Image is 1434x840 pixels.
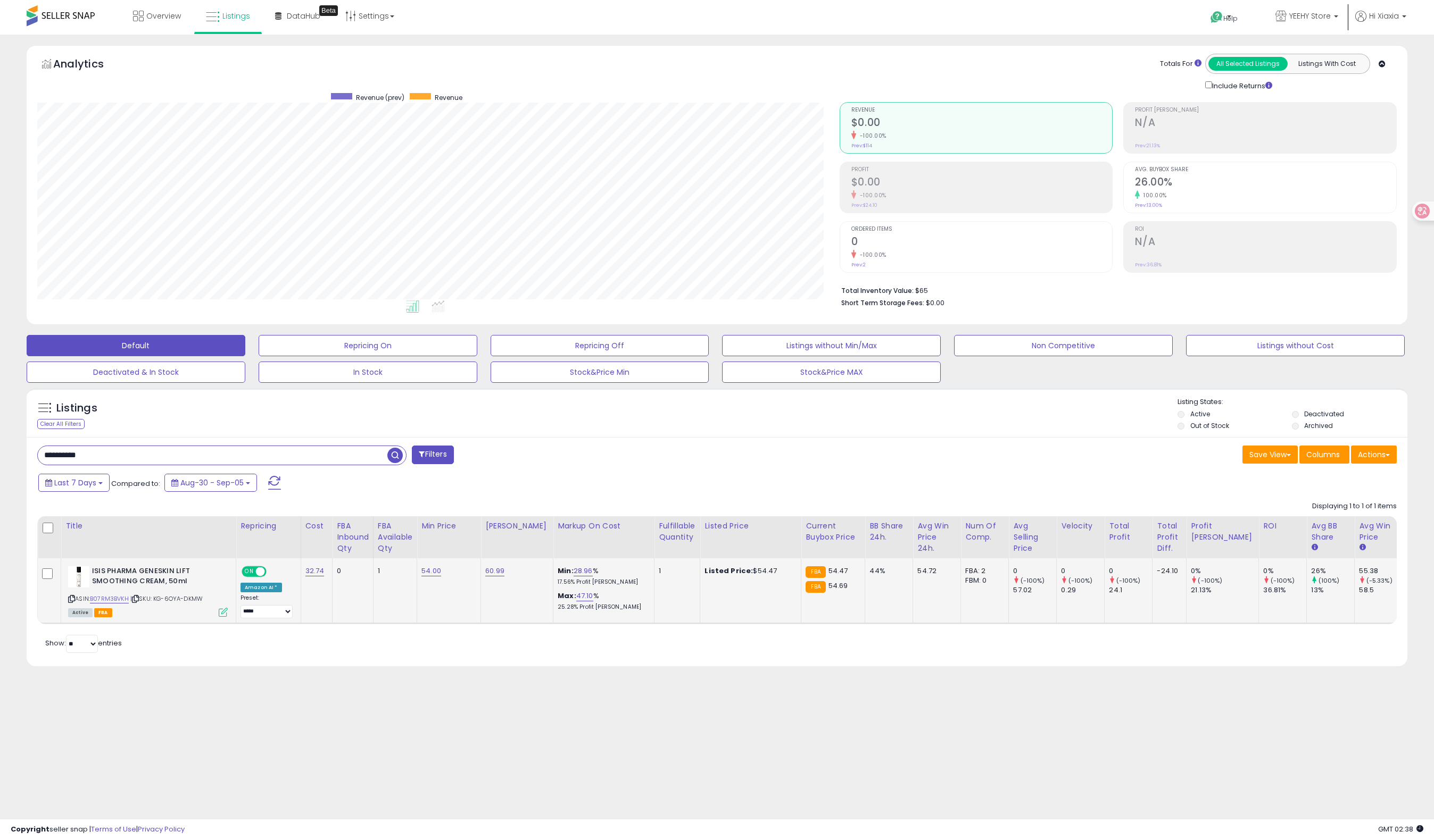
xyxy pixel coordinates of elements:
[856,251,886,259] small: -100.00%
[1304,409,1344,418] label: Deactivated
[65,520,231,532] div: Title
[68,566,89,587] img: 21GYOlpdHjL._SL40_.jpg
[828,566,848,576] span: 54.47
[68,608,93,617] span: All listings currently available for purchase on Amazon
[27,362,245,383] button: Deactivated & In Stock
[287,11,320,21] span: DataHub
[1157,566,1178,576] div: -24.10
[851,107,1113,113] span: Revenue
[305,520,328,532] div: Cost
[146,11,181,21] span: Overview
[1306,449,1340,460] span: Columns
[659,520,695,543] div: Fulfillable Quantity
[558,566,574,576] b: Min:
[1135,116,1396,131] h2: N/A
[1198,576,1222,585] small: (-100%)
[111,478,160,489] span: Compared to:
[27,335,245,356] button: Default
[1021,576,1045,585] small: (-100%)
[1135,226,1396,232] span: ROI
[1263,566,1306,576] div: 0%
[1160,59,1201,69] div: Totals For
[1157,520,1182,554] div: Total Profit Diff.
[243,567,256,576] span: ON
[558,578,646,586] p: 17.56% Profit [PERSON_NAME]
[53,56,125,74] h5: Analytics
[851,226,1113,232] span: Ordered Items
[1359,585,1402,595] div: 58.5
[1135,202,1162,208] small: Prev: 13.00%
[574,566,593,576] a: 28.96
[1304,421,1333,430] label: Archived
[356,93,404,102] span: Revenue (prev)
[1369,11,1399,21] span: Hi Xiaxia
[1319,576,1340,585] small: (100%)
[1061,566,1104,576] div: 0
[1311,585,1354,595] div: 13%
[1359,543,1365,552] small: Avg Win Price.
[1263,520,1302,532] div: ROI
[1351,446,1397,464] button: Actions
[851,262,866,268] small: Prev: 2
[558,591,646,611] div: %
[1140,191,1167,199] small: 100.00%
[1186,335,1405,356] button: Listings without Cost
[491,335,709,356] button: Repricing Off
[412,446,453,464] button: Filters
[241,594,293,618] div: Preset:
[841,283,1389,296] li: $65
[722,335,941,356] button: Listings without Min/Max
[1109,585,1152,595] div: 24.1
[259,362,477,383] button: In Stock
[1359,566,1402,576] div: 55.38
[917,566,952,576] div: 54.72
[1135,107,1396,113] span: Profit [PERSON_NAME]
[130,594,203,603] span: | SKU: KG-6OYA-DKMW
[1223,14,1238,23] span: Help
[1311,566,1354,576] div: 26%
[1191,585,1258,595] div: 21.13%
[965,566,1000,576] div: FBA: 2
[1109,566,1152,576] div: 0
[241,520,296,532] div: Repricing
[259,335,477,356] button: Repricing On
[869,520,908,543] div: BB Share 24h.
[164,474,257,492] button: Aug-30 - Sep-05
[869,566,905,576] div: 44%
[1359,520,1398,543] div: Avg Win Price
[965,576,1000,585] div: FBM: 0
[421,520,476,532] div: Min Price
[1013,520,1052,554] div: Avg Selling Price
[54,477,96,488] span: Last 7 Days
[38,474,110,492] button: Last 7 Days
[1289,11,1331,21] span: YEEHY Store
[851,167,1113,173] span: Profit
[1197,79,1285,91] div: Include Returns
[1191,520,1254,543] div: Profit [PERSON_NAME]
[68,566,228,616] div: ASIN:
[1135,142,1160,149] small: Prev: 21.13%
[965,520,1004,543] div: Num of Comp.
[576,591,593,601] a: 47.10
[491,362,709,383] button: Stock&Price Min
[378,566,409,576] div: 1
[856,132,886,140] small: -100.00%
[1190,409,1210,418] label: Active
[485,520,549,532] div: [PERSON_NAME]
[1116,576,1141,585] small: (-100%)
[180,477,244,488] span: Aug-30 - Sep-05
[1311,520,1350,543] div: Avg BB Share
[926,298,944,308] span: $0.00
[1061,585,1104,595] div: 0.29
[1202,3,1258,35] a: Help
[841,298,924,307] b: Short Term Storage Fees:
[558,591,576,601] b: Max:
[1013,585,1056,595] div: 57.02
[806,581,825,593] small: FBA
[56,401,97,416] h5: Listings
[1312,501,1397,511] div: Displaying 1 to 1 of 1 items
[954,335,1173,356] button: Non Competitive
[659,566,692,576] div: 1
[94,608,112,617] span: FBA
[1208,57,1288,71] button: All Selected Listings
